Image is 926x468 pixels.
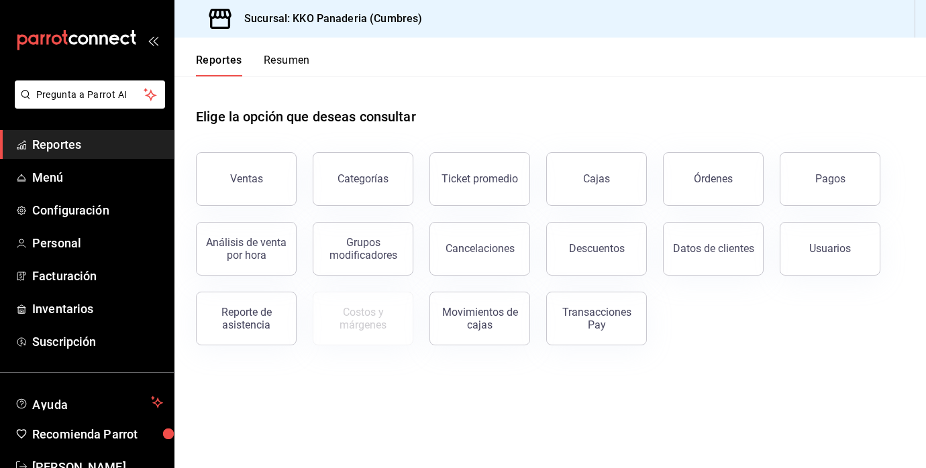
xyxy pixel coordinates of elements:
[264,54,310,76] button: Resumen
[32,168,163,186] span: Menú
[32,234,163,252] span: Personal
[32,267,163,285] span: Facturación
[196,222,297,276] button: Análisis de venta por hora
[313,152,413,206] button: Categorías
[815,172,845,185] div: Pagos
[36,88,144,102] span: Pregunta a Parrot AI
[546,152,647,206] button: Cajas
[9,97,165,111] a: Pregunta a Parrot AI
[780,152,880,206] button: Pagos
[338,172,389,185] div: Categorías
[546,292,647,345] button: Transacciones Pay
[321,236,405,261] div: Grupos modificadores
[15,80,165,109] button: Pregunta a Parrot AI
[196,54,242,76] button: Reportes
[438,306,521,331] div: Movimientos de cajas
[673,242,754,255] div: Datos de clientes
[32,425,163,443] span: Recomienda Parrot
[32,394,146,410] span: Ayuda
[196,107,416,127] h1: Elige la opción que deseas consultar
[429,152,530,206] button: Ticket promedio
[196,152,297,206] button: Ventas
[809,242,851,255] div: Usuarios
[583,172,610,185] div: Cajas
[546,222,647,276] button: Descuentos
[321,306,405,331] div: Costos y márgenes
[32,333,163,351] span: Suscripción
[148,35,158,46] button: open_drawer_menu
[555,306,638,331] div: Transacciones Pay
[663,222,764,276] button: Datos de clientes
[313,222,413,276] button: Grupos modificadores
[446,242,515,255] div: Cancelaciones
[234,11,422,27] h3: Sucursal: KKO Panaderia (Cumbres)
[442,172,518,185] div: Ticket promedio
[230,172,263,185] div: Ventas
[780,222,880,276] button: Usuarios
[313,292,413,345] button: Contrata inventarios para ver este reporte
[196,54,310,76] div: navigation tabs
[429,222,530,276] button: Cancelaciones
[32,135,163,154] span: Reportes
[694,172,733,185] div: Órdenes
[196,292,297,345] button: Reporte de asistencia
[32,201,163,219] span: Configuración
[569,242,625,255] div: Descuentos
[663,152,764,206] button: Órdenes
[205,306,288,331] div: Reporte de asistencia
[429,292,530,345] button: Movimientos de cajas
[32,300,163,318] span: Inventarios
[205,236,288,261] div: Análisis de venta por hora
